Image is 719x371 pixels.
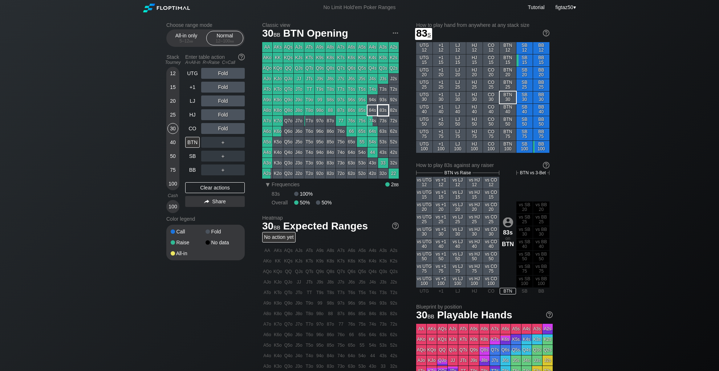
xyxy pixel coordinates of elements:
[262,53,272,63] div: AKo
[273,95,283,105] div: K9o
[336,158,346,168] div: 73o
[357,158,367,168] div: 53o
[167,137,178,148] div: 40
[516,104,533,116] div: SB 40
[433,67,449,79] div: +1 20
[378,116,388,126] div: 73s
[336,84,346,94] div: T7s
[304,95,314,105] div: T9o
[357,147,367,158] div: 54o
[346,158,357,168] div: 63o
[346,95,357,105] div: 96s
[389,116,399,126] div: 72s
[389,95,399,105] div: 92s
[294,116,304,126] div: J7o
[262,116,272,126] div: A7o
[416,42,432,54] div: UTG 12
[533,116,549,128] div: BB 50
[378,147,388,158] div: 43s
[378,63,388,73] div: Q3s
[273,30,280,38] span: bb
[315,74,325,84] div: J9s
[283,158,293,168] div: Q3o
[391,29,399,37] img: ellipsis.fd386fe8.svg
[416,79,432,91] div: UTG 25
[262,74,272,84] div: AJo
[171,240,206,245] div: Raise
[516,91,533,103] div: SB 30
[185,68,200,79] div: UTG
[450,116,466,128] div: LJ 50
[170,31,203,45] div: All-in only
[450,104,466,116] div: LJ 40
[336,74,346,84] div: J7s
[283,126,293,136] div: Q6o
[230,38,234,44] span: bb
[357,63,367,73] div: Q5s
[346,74,357,84] div: J6s
[357,84,367,94] div: T5s
[304,42,314,52] div: ATs
[185,60,245,65] div: A=All-in R=Raise C=Call
[416,129,432,140] div: UTG 75
[201,151,245,162] div: ＋
[304,158,314,168] div: T3o
[208,31,241,45] div: Normal
[416,67,432,79] div: UTG 20
[416,141,432,153] div: UTG 100
[416,116,432,128] div: UTG 50
[516,129,533,140] div: SB 75
[273,74,283,84] div: KJo
[261,28,281,40] span: 30
[185,123,200,134] div: CO
[273,137,283,147] div: K5o
[210,38,240,44] div: 12 – 100
[378,95,388,105] div: 93s
[450,129,466,140] div: LJ 75
[185,95,200,106] div: LJ
[433,54,449,66] div: +1 15
[346,168,357,179] div: 62o
[483,91,499,103] div: CO 30
[262,22,399,28] h2: Classic view
[294,126,304,136] div: J6o
[500,116,516,128] div: BTN 50
[185,51,245,68] div: Enter table action
[533,141,549,153] div: BB 100
[325,116,336,126] div: 87o
[294,147,304,158] div: J4o
[273,116,283,126] div: K7o
[533,104,549,116] div: BB 40
[304,84,314,94] div: TT
[315,105,325,115] div: 98o
[336,126,346,136] div: 76o
[171,251,206,256] div: All-in
[273,63,283,73] div: KQo
[533,67,549,79] div: BB 20
[273,42,283,52] div: AKs
[325,126,336,136] div: 86o
[367,84,378,94] div: T4s
[466,104,483,116] div: HJ 40
[283,137,293,147] div: Q5o
[554,3,577,11] div: ▾
[273,53,283,63] div: KK
[336,105,346,115] div: 87s
[185,164,200,175] div: BB
[315,126,325,136] div: 96o
[516,79,533,91] div: SB 25
[304,74,314,84] div: JTs
[346,53,357,63] div: K6s
[503,217,513,227] img: icon-avatar.b40e07d9.svg
[367,137,378,147] div: 54s
[336,42,346,52] div: A7s
[427,30,431,38] span: s
[450,54,466,66] div: LJ 15
[346,126,357,136] div: 66
[294,168,304,179] div: J2o
[389,84,399,94] div: T2s
[367,126,378,136] div: 64s
[367,158,378,168] div: 43o
[273,158,283,168] div: K3o
[336,168,346,179] div: 72o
